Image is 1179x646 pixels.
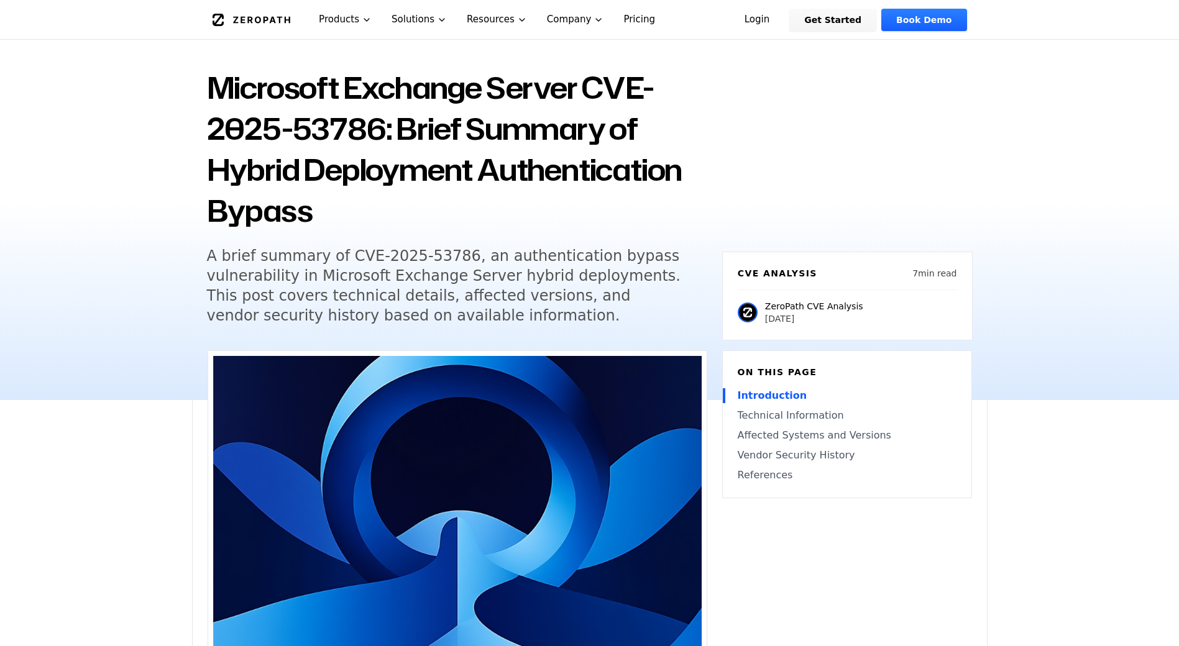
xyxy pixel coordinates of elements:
a: Vendor Security History [738,448,957,463]
p: ZeroPath CVE Analysis [765,300,863,312]
h6: On this page [738,366,957,378]
a: Affected Systems and Versions [738,428,957,443]
a: References [738,468,957,483]
h1: Microsoft Exchange Server CVE-2025-53786: Brief Summary of Hybrid Deployment Authentication Bypass [207,67,707,231]
p: 7 min read [912,267,957,280]
a: Technical Information [738,408,957,423]
img: ZeroPath CVE Analysis [738,303,758,322]
h6: CVE Analysis [738,267,817,280]
a: Book Demo [881,9,966,31]
h5: A brief summary of CVE-2025-53786, an authentication bypass vulnerability in Microsoft Exchange S... [207,246,684,325]
a: Introduction [738,388,957,403]
p: [DATE] [765,312,863,325]
a: Login [730,9,785,31]
a: Get Started [789,9,876,31]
